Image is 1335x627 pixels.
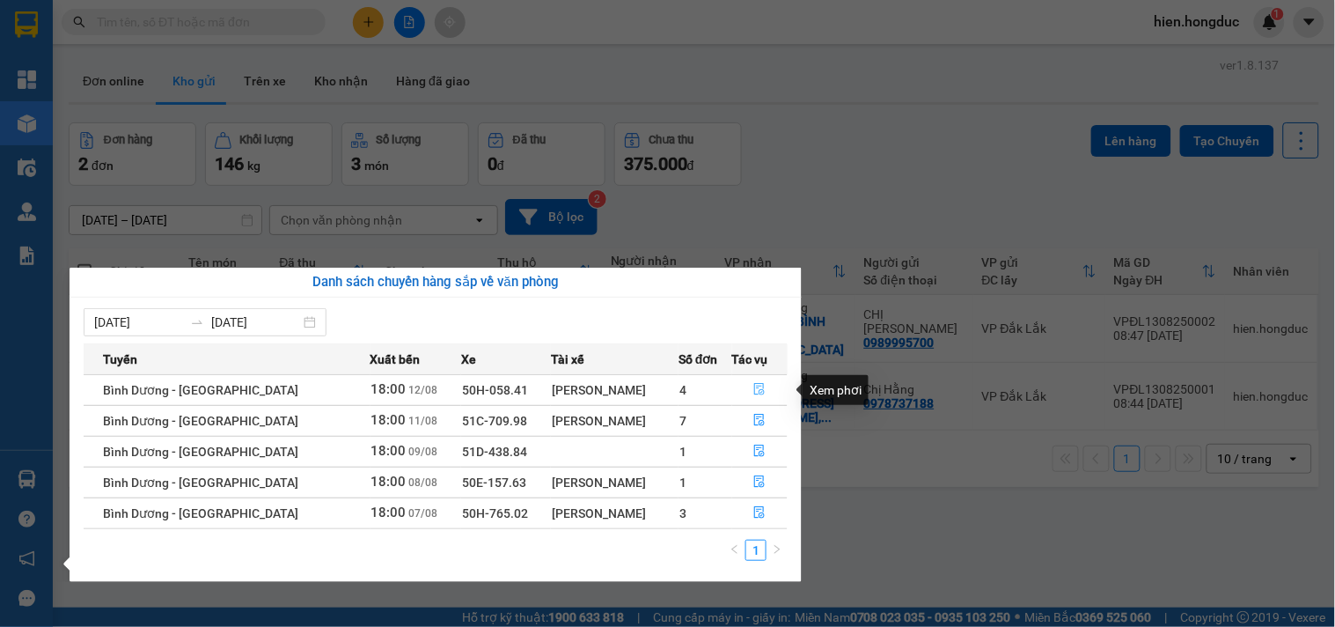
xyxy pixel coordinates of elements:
[94,313,183,332] input: Từ ngày
[371,381,407,397] span: 18:00
[767,540,788,561] button: right
[724,540,745,561] button: left
[679,383,686,397] span: 4
[552,504,678,523] div: [PERSON_NAME]
[733,499,788,527] button: file-done
[370,350,421,369] span: Xuất bến
[409,384,438,396] span: 12/08
[679,506,686,520] span: 3
[103,350,137,369] span: Tuyến
[552,380,678,400] div: [PERSON_NAME]
[168,17,210,35] span: Nhận:
[679,350,718,369] span: Số đơn
[724,540,745,561] li: Previous Page
[190,315,204,329] span: to
[730,544,740,555] span: left
[461,350,476,369] span: Xe
[551,350,584,369] span: Tài xế
[168,57,423,82] div: 0968735477
[462,476,526,490] span: 50E-157.63
[732,350,768,369] span: Tác vụ
[409,446,438,458] span: 09/08
[462,506,528,520] span: 50H-765.02
[15,78,156,103] div: 0989995700
[84,272,788,293] div: Danh sách chuyến hàng sắp về văn phòng
[15,36,156,78] div: CHỊ [PERSON_NAME]
[462,445,527,459] span: 51D-438.84
[103,383,298,397] span: Bình Dương - [GEOGRAPHIC_DATA]
[15,17,42,35] span: Gửi:
[733,407,788,435] button: file-done
[168,36,423,57] div: CHỊ [PERSON_NAME]
[190,315,204,329] span: swap-right
[168,82,423,174] span: 44/1/9 BÌNH HÒA 24,[GEOGRAPHIC_DATA]
[733,376,788,404] button: file-done
[753,414,766,428] span: file-done
[462,383,528,397] span: 50H-058.41
[772,544,782,555] span: right
[552,411,678,431] div: [PERSON_NAME]
[371,412,407,428] span: 18:00
[15,15,156,36] div: VP Đắk Lắk
[462,414,527,428] span: 51C-709.98
[371,474,407,490] span: 18:00
[733,438,788,466] button: file-done
[552,473,678,492] div: [PERSON_NAME]
[679,414,686,428] span: 7
[753,445,766,459] span: file-done
[745,540,767,561] li: 1
[409,415,438,427] span: 11/08
[746,541,766,560] a: 1
[103,445,298,459] span: Bình Dương - [GEOGRAPHIC_DATA]
[409,476,438,489] span: 08/08
[168,92,192,110] span: TC:
[753,383,766,397] span: file-done
[733,468,788,497] button: file-done
[103,476,298,490] span: Bình Dương - [GEOGRAPHIC_DATA]
[753,506,766,520] span: file-done
[803,375,869,405] div: Xem phơi
[211,313,300,332] input: Đến ngày
[103,506,298,520] span: Bình Dương - [GEOGRAPHIC_DATA]
[168,15,423,36] div: VP Bình Dương
[371,505,407,520] span: 18:00
[409,507,438,520] span: 07/08
[679,445,686,459] span: 1
[371,443,407,459] span: 18:00
[753,476,766,490] span: file-done
[679,476,686,490] span: 1
[767,540,788,561] li: Next Page
[103,414,298,428] span: Bình Dương - [GEOGRAPHIC_DATA]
